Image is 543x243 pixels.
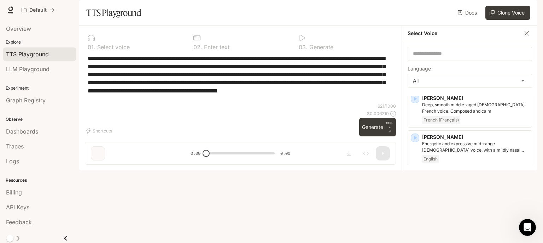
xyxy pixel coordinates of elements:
button: All workspaces [18,3,58,17]
p: 0 3 . [299,44,308,50]
p: CTRL + [386,121,393,129]
button: Clone Voice [485,6,530,20]
p: Generate [308,44,333,50]
p: Select voice [95,44,130,50]
span: English [422,155,439,163]
p: Deep, smooth middle-aged male French voice. Composed and calm [422,102,529,114]
span: French (Français) [422,116,460,124]
p: 0 1 . [88,44,95,50]
h1: TTS Playground [86,6,141,20]
button: Shortcuts [85,125,115,136]
div: All [408,74,532,87]
button: GenerateCTRL +⏎ [359,118,396,136]
p: Enter text [202,44,229,50]
a: Docs [456,6,480,20]
p: Default [29,7,47,13]
p: Language [408,66,431,71]
p: ⏎ [386,121,393,134]
p: [PERSON_NAME] [422,134,529,141]
p: Energetic and expressive mid-range male voice, with a mildly nasal quality [422,141,529,153]
iframe: Intercom live chat [519,219,536,236]
p: [PERSON_NAME] [422,95,529,102]
p: 0 2 . [193,44,202,50]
